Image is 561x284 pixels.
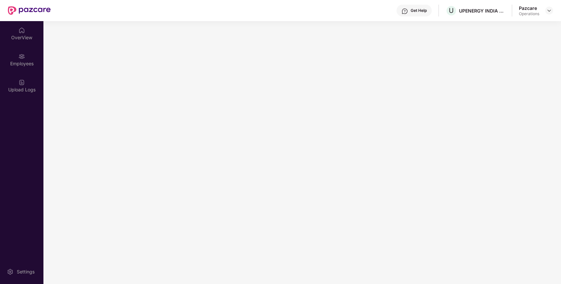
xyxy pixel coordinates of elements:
img: New Pazcare Logo [8,6,51,15]
div: Pazcare [519,5,539,11]
img: svg+xml;base64,PHN2ZyBpZD0iVXBsb2FkX0xvZ3MiIGRhdGEtbmFtZT0iVXBsb2FkIExvZ3MiIHhtbG5zPSJodHRwOi8vd3... [18,79,25,86]
img: svg+xml;base64,PHN2ZyBpZD0iU2V0dGluZy0yMHgyMCIgeG1sbnM9Imh0dHA6Ly93d3cudzMub3JnLzIwMDAvc3ZnIiB3aW... [7,268,13,275]
img: svg+xml;base64,PHN2ZyBpZD0iRHJvcGRvd24tMzJ4MzIiIHhtbG5zPSJodHRwOi8vd3d3LnczLm9yZy8yMDAwL3N2ZyIgd2... [547,8,552,13]
img: svg+xml;base64,PHN2ZyBpZD0iSGVscC0zMngzMiIgeG1sbnM9Imh0dHA6Ly93d3cudzMub3JnLzIwMDAvc3ZnIiB3aWR0aD... [401,8,408,15]
img: svg+xml;base64,PHN2ZyBpZD0iSG9tZSIgeG1sbnM9Imh0dHA6Ly93d3cudzMub3JnLzIwMDAvc3ZnIiB3aWR0aD0iMjAiIG... [18,27,25,34]
div: Settings [15,268,37,275]
img: svg+xml;base64,PHN2ZyBpZD0iRW1wbG95ZWVzIiB4bWxucz0iaHR0cDovL3d3dy53My5vcmcvMjAwMC9zdmciIHdpZHRoPS... [18,53,25,60]
div: UPENERGY INDIA PVT LTD [459,8,505,14]
span: U [449,7,454,15]
div: Operations [519,11,539,16]
div: Get Help [411,8,427,13]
